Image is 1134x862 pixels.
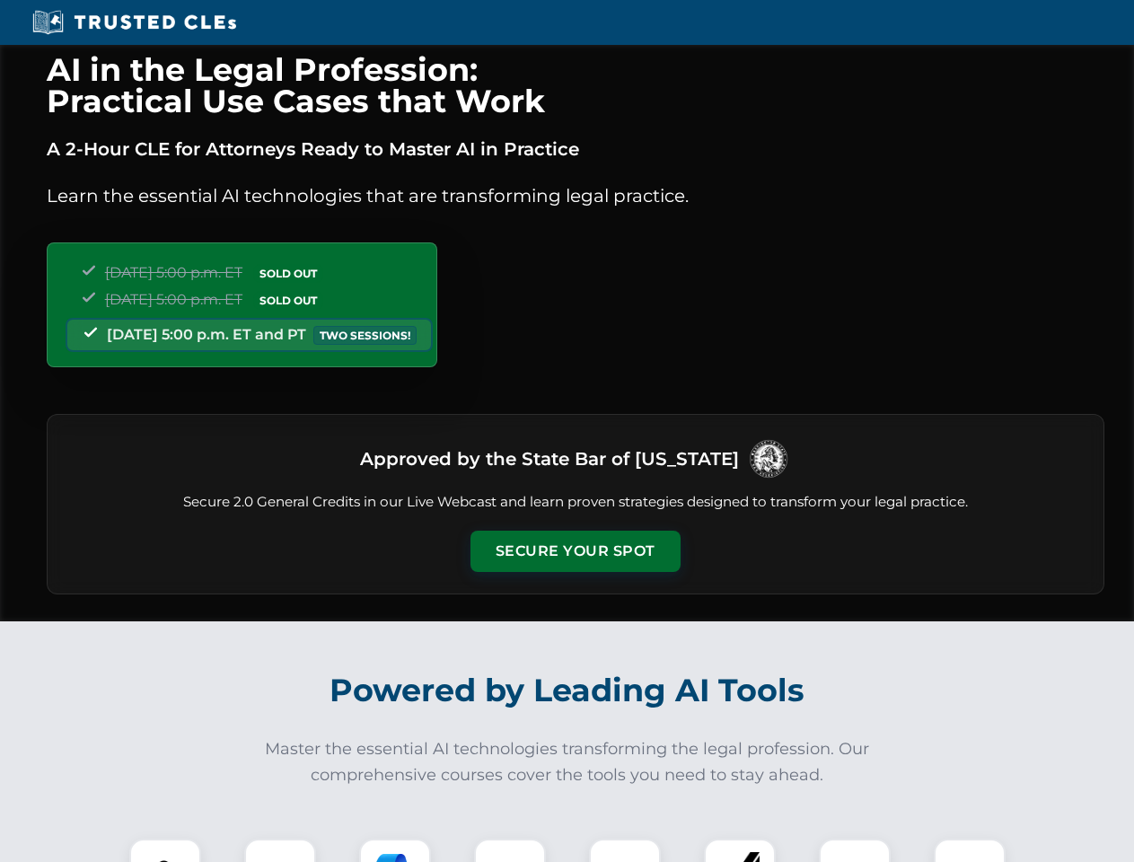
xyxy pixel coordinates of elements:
p: Secure 2.0 General Credits in our Live Webcast and learn proven strategies designed to transform ... [69,492,1082,513]
p: Master the essential AI technologies transforming the legal profession. Our comprehensive courses... [253,736,882,788]
span: SOLD OUT [253,291,323,310]
span: SOLD OUT [253,264,323,283]
h2: Powered by Leading AI Tools [70,659,1065,722]
img: Trusted CLEs [27,9,242,36]
p: Learn the essential AI technologies that are transforming legal practice. [47,181,1104,210]
button: Secure Your Spot [470,531,681,572]
span: [DATE] 5:00 p.m. ET [105,291,242,308]
h1: AI in the Legal Profession: Practical Use Cases that Work [47,54,1104,117]
h3: Approved by the State Bar of [US_STATE] [360,443,739,475]
img: Logo [746,436,791,481]
span: [DATE] 5:00 p.m. ET [105,264,242,281]
p: A 2-Hour CLE for Attorneys Ready to Master AI in Practice [47,135,1104,163]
